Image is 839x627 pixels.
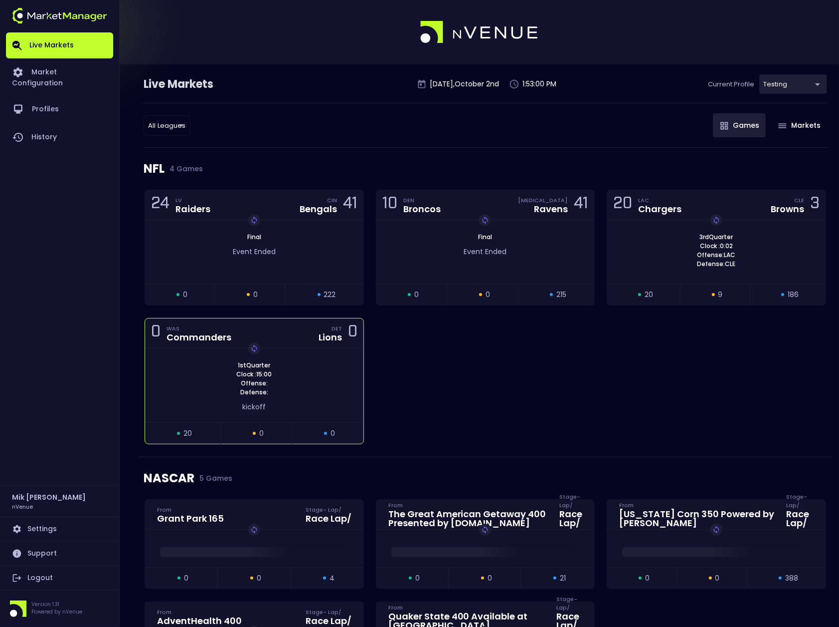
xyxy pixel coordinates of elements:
div: WAS [167,324,231,332]
p: Current Profile [708,79,754,89]
span: Event Ended [233,247,276,257]
span: Defense: CLE [694,260,739,269]
div: 3 [810,196,820,214]
div: [MEDICAL_DATA] [518,196,568,204]
span: Defense: [237,388,271,397]
img: replayImg [481,526,489,534]
p: [DATE] , October 2 nd [430,79,499,89]
span: 0 [414,290,419,300]
span: 0 [257,573,261,584]
div: Chargers [638,205,681,214]
div: Live Markets [144,76,265,92]
div: From [388,501,548,509]
div: [US_STATE] Corn 350 Powered by [PERSON_NAME] [619,510,774,528]
span: Clock : 0:02 [697,242,736,251]
div: DEN [403,196,441,204]
span: Event Ended [464,247,506,257]
span: 0 [486,290,490,300]
div: Raiders [175,205,210,214]
div: LV [175,196,210,204]
div: Stage - Lap / [306,506,351,514]
span: 0 [184,573,188,584]
span: 4 [330,573,335,584]
a: Logout [6,566,113,590]
p: Version 1.31 [31,601,82,608]
div: LAC [638,196,681,204]
div: 10 [382,196,397,214]
div: 0 [151,324,161,342]
img: logo [420,21,539,44]
span: Final [244,233,264,241]
div: Race Lap / [559,510,582,528]
span: 4 Games [165,165,203,173]
img: gameIcon [778,123,787,128]
div: DET [332,324,342,332]
img: replayImg [250,216,258,224]
a: Market Configuration [6,58,113,95]
div: Bengals [300,205,337,214]
div: 41 [343,196,357,214]
img: replayImg [250,526,258,534]
div: 0 [348,324,357,342]
div: Race Lap / [786,510,814,528]
img: gameIcon [720,122,728,130]
span: 388 [785,573,798,584]
span: 0 [331,428,335,439]
button: Markets [771,113,827,137]
div: Stage - Lap / [306,608,351,616]
a: History [6,123,113,151]
h3: nVenue [12,503,33,510]
span: 0 [415,573,420,584]
img: replayImg [481,216,489,224]
button: Games [713,113,766,137]
div: Version 1.31Powered by nVenue [6,601,113,617]
span: Offense: LAC [694,251,739,260]
div: 41 [574,196,588,214]
div: Ravens [534,205,568,214]
div: From [157,608,242,616]
span: 222 [324,290,336,300]
img: logo [12,8,107,23]
div: From [619,501,774,509]
div: Race Lap / [306,514,351,523]
div: 20 [613,196,632,214]
div: NFL [144,148,827,190]
div: testing [144,115,190,136]
span: 0 [259,428,264,439]
div: CLE [794,196,804,204]
span: 21 [560,573,566,584]
span: kickoff [242,402,266,412]
span: 0 [715,573,720,584]
a: Support [6,542,113,566]
h2: Mik [PERSON_NAME] [12,492,86,503]
span: 186 [788,290,799,300]
div: The Great American Getaway 400 Presented by [DOMAIN_NAME] [388,510,548,528]
span: Final [475,233,495,241]
div: Grant Park 165 [157,514,224,523]
div: Broncos [403,205,441,214]
span: 0 [183,290,187,300]
div: CIN [327,196,337,204]
span: 20 [645,290,653,300]
div: Browns [771,205,804,214]
span: 1st Quarter [235,361,273,370]
img: replayImg [250,344,258,352]
p: 1:53:00 PM [522,79,556,89]
div: testing [759,74,827,94]
a: Profiles [6,95,113,123]
span: 0 [645,573,650,584]
span: 5 Games [194,474,232,482]
div: NASCAR [144,457,827,499]
div: Stage - Lap / [556,604,582,612]
div: 24 [151,196,169,214]
div: From [157,506,224,514]
div: Race Lap / [306,617,351,626]
img: replayImg [712,216,720,224]
span: Offense: [238,379,271,388]
div: From [388,604,544,612]
span: 9 [718,290,723,300]
div: AdventHealth 400 [157,617,242,626]
a: Live Markets [6,32,113,58]
img: replayImg [712,526,720,534]
span: 0 [253,290,258,300]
